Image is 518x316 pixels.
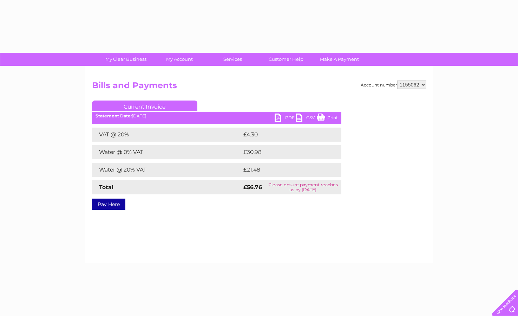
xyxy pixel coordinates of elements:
td: Water @ 0% VAT [92,145,242,159]
a: Services [204,53,262,66]
a: My Clear Business [97,53,155,66]
a: Current Invoice [92,101,197,111]
b: Statement Date: [96,113,132,118]
td: £4.30 [242,128,325,142]
a: Pay Here [92,199,125,210]
a: My Account [150,53,208,66]
strong: Total [99,184,113,191]
div: [DATE] [92,114,341,118]
div: Account number [361,80,426,89]
strong: £56.76 [243,184,262,191]
a: PDF [275,114,296,124]
td: £21.48 [242,163,327,177]
a: Make A Payment [310,53,368,66]
a: Print [317,114,338,124]
td: Water @ 20% VAT [92,163,242,177]
a: Customer Help [257,53,315,66]
a: CSV [296,114,317,124]
h2: Bills and Payments [92,80,426,94]
td: £30.98 [242,145,328,159]
td: Please ensure payment reaches us by [DATE] [265,180,341,194]
td: VAT @ 20% [92,128,242,142]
